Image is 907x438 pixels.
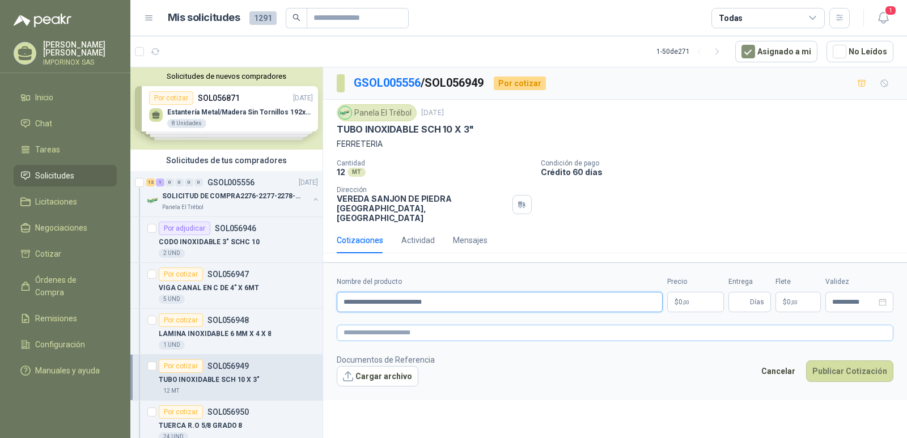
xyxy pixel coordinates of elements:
p: SOL056950 [207,408,249,416]
button: No Leídos [827,41,893,62]
p: SOLICITUD DE COMPRA2276-2277-2278-2284-2285- [162,191,303,202]
div: MT [347,168,366,177]
div: Por adjudicar [159,222,210,235]
span: 0 [787,299,798,305]
label: Validez [825,277,893,287]
div: 0 [166,178,174,186]
a: Por cotizarSOL056949TUBO INOXIDABLE SCH 10 X 3"12 MT [130,355,323,401]
p: SOL056946 [215,224,256,232]
span: ,00 [791,299,798,305]
p: Panela El Trébol [162,203,204,212]
button: Asignado a mi [735,41,817,62]
p: Condición de pago [541,159,902,167]
a: Negociaciones [14,217,117,239]
p: TUBO INOXIDABLE SCH 10 X 3" [159,375,260,385]
span: Licitaciones [35,195,77,208]
span: $ [783,299,787,305]
p: SOL056949 [207,362,249,370]
button: Solicitudes de nuevos compradores [135,72,318,80]
a: Tareas [14,139,117,160]
a: Manuales y ayuda [14,360,117,381]
label: Nombre del producto [337,277,663,287]
p: SOL056947 [207,270,249,278]
p: $ 0,00 [775,292,821,312]
button: Cancelar [755,360,802,382]
img: Company Logo [339,107,351,119]
span: Remisiones [35,312,77,325]
p: Cantidad [337,159,532,167]
span: Inicio [35,91,53,104]
div: Por cotizar [159,405,203,419]
button: 1 [873,8,893,28]
p: [DATE] [421,108,444,118]
label: Precio [667,277,724,287]
button: Cargar archivo [337,366,418,386]
p: VIGA CANAL EN C DE 4" X 6MT [159,283,259,294]
p: TUERCA R.O 5/8 GRADO 8 [159,420,242,431]
div: 1 UND [159,341,185,350]
span: Órdenes de Compra [35,274,106,299]
p: $0,00 [667,292,724,312]
div: 0 [175,178,184,186]
span: Manuales y ayuda [35,364,100,377]
a: Remisiones [14,308,117,329]
p: 12 [337,167,345,177]
a: Cotizar [14,243,117,265]
a: Inicio [14,87,117,108]
div: Solicitudes de tus compradores [130,150,323,171]
a: Por adjudicarSOL056946CODO INOXIDABLE 3" SCHC 102 UND [130,217,323,263]
div: 1 - 50 de 271 [656,42,726,61]
span: Tareas [35,143,60,156]
a: Chat [14,113,117,134]
a: Por cotizarSOL056947VIGA CANAL EN C DE 4" X 6MT5 UND [130,263,323,309]
div: Por cotizar [159,359,203,373]
div: Cotizaciones [337,234,383,246]
p: [DATE] [299,177,318,188]
p: FERRETERIA [337,138,893,150]
div: 2 UND [159,249,185,258]
h1: Mis solicitudes [168,10,240,26]
label: Flete [775,277,821,287]
p: CODO INOXIDABLE 3" SCHC 10 [159,237,260,248]
p: GSOL005556 [207,178,255,186]
p: LAMINA INOXIDABLE 6 MM X 4 X 8 [159,329,271,339]
span: Negociaciones [35,222,87,234]
div: 0 [185,178,193,186]
p: IMPORINOX SAS [43,59,117,66]
span: search [293,14,300,22]
p: / SOL056949 [354,74,485,92]
a: Por cotizarSOL056948LAMINA INOXIDABLE 6 MM X 4 X 81 UND [130,309,323,355]
div: Panela El Trébol [337,104,417,121]
a: Licitaciones [14,191,117,212]
span: 0 [679,299,689,305]
span: Cotizar [35,248,61,260]
label: Entrega [728,277,771,287]
p: VEREDA SANJON DE PIEDRA [GEOGRAPHIC_DATA] , [GEOGRAPHIC_DATA] [337,194,508,223]
span: ,00 [683,299,689,305]
span: Chat [35,117,52,130]
div: Por cotizar [494,76,546,90]
div: 5 UND [159,295,185,304]
img: Company Logo [146,194,160,207]
div: 1 [156,178,164,186]
a: GSOL005556 [354,76,421,90]
p: Dirección [337,186,508,194]
a: Órdenes de Compra [14,269,117,303]
div: Solicitudes de nuevos compradoresPor cotizarSOL056871[DATE] Estantería Metal/Madera Sin Tornillos... [130,67,323,150]
div: 12 MT [159,386,184,396]
a: 12 1 0 0 0 0 GSOL005556[DATE] Company LogoSOLICITUD DE COMPRA2276-2277-2278-2284-2285-Panela El T... [146,176,320,212]
p: [PERSON_NAME] [PERSON_NAME] [43,41,117,57]
div: Por cotizar [159,313,203,327]
span: Configuración [35,338,85,351]
a: Configuración [14,334,117,355]
p: Documentos de Referencia [337,354,435,366]
p: SOL056948 [207,316,249,324]
span: 1291 [249,11,277,25]
p: Crédito 60 días [541,167,902,177]
div: Mensajes [453,234,488,246]
div: Todas [719,12,743,24]
div: Actividad [401,234,435,246]
span: 1 [884,5,897,16]
span: Solicitudes [35,169,74,182]
p: TUBO INOXIDABLE SCH 10 X 3" [337,124,474,135]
